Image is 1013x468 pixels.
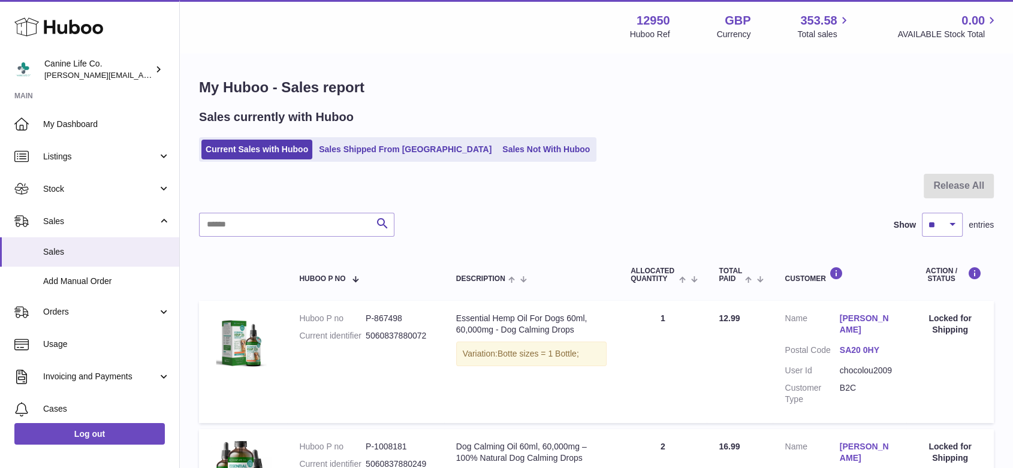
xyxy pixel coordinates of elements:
[43,119,170,130] span: My Dashboard
[199,109,354,125] h2: Sales currently with Huboo
[797,13,851,40] a: 353.58 Total sales
[719,313,740,323] span: 12.99
[897,13,999,40] a: 0.00 AVAILABLE Stock Total
[456,275,505,283] span: Description
[785,267,894,283] div: Customer
[719,442,740,451] span: 16.99
[498,140,594,159] a: Sales Not With Huboo
[211,313,271,373] img: clsg-1-pack-shot-in-2000x2000px.jpg
[840,382,894,405] dd: B2C
[785,365,839,376] dt: User Id
[299,330,366,342] dt: Current identifier
[43,183,158,195] span: Stock
[299,313,366,324] dt: Huboo P no
[637,13,670,29] strong: 12950
[631,267,676,283] span: ALLOCATED Quantity
[43,371,158,382] span: Invoicing and Payments
[299,441,366,452] dt: Huboo P no
[44,58,152,81] div: Canine Life Co.
[43,276,170,287] span: Add Manual Order
[201,140,312,159] a: Current Sales with Huboo
[456,313,607,336] div: Essential Hemp Oil For Dogs 60ml, 60,000mg - Dog Calming Drops
[918,267,982,283] div: Action / Status
[969,219,994,231] span: entries
[719,267,742,283] span: Total paid
[456,342,607,366] div: Variation:
[199,78,994,97] h1: My Huboo - Sales report
[630,29,670,40] div: Huboo Ref
[14,423,165,445] a: Log out
[14,61,32,78] img: kevin@clsgltd.co.uk
[840,365,894,376] dd: chocolou2009
[797,29,851,40] span: Total sales
[43,403,170,415] span: Cases
[44,70,240,80] span: [PERSON_NAME][EMAIL_ADDRESS][DOMAIN_NAME]
[456,441,607,464] div: Dog Calming Oil 60ml, 60,000mg – 100% Natural Dog Calming Drops
[366,441,432,452] dd: P-1008181
[619,301,707,422] td: 1
[918,313,982,336] div: Locked for Shipping
[43,306,158,318] span: Orders
[897,29,999,40] span: AVAILABLE Stock Total
[299,275,345,283] span: Huboo P no
[43,216,158,227] span: Sales
[717,29,751,40] div: Currency
[315,140,496,159] a: Sales Shipped From [GEOGRAPHIC_DATA]
[785,441,839,467] dt: Name
[800,13,837,29] span: 353.58
[43,339,170,350] span: Usage
[43,246,170,258] span: Sales
[894,219,916,231] label: Show
[498,349,579,358] span: Botte sizes = 1 Bottle;
[785,345,839,359] dt: Postal Code
[961,13,985,29] span: 0.00
[43,151,158,162] span: Listings
[785,313,839,339] dt: Name
[725,13,750,29] strong: GBP
[840,313,894,336] a: [PERSON_NAME]
[840,345,894,356] a: SA20 0HY
[918,441,982,464] div: Locked for Shipping
[785,382,839,405] dt: Customer Type
[840,441,894,464] a: [PERSON_NAME]
[366,313,432,324] dd: P-867498
[366,330,432,342] dd: 5060837880072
